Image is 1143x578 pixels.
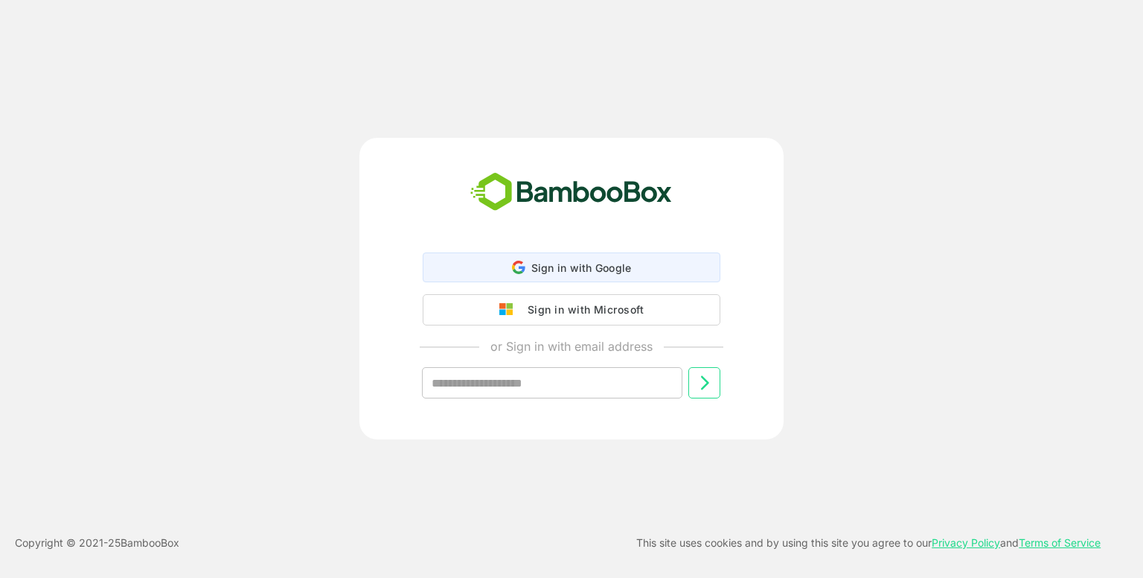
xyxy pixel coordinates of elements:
p: This site uses cookies and by using this site you agree to our and [636,534,1101,552]
img: bamboobox [462,168,680,217]
img: google [499,303,520,317]
a: Terms of Service [1019,536,1101,549]
div: Sign in with Microsoft [520,300,644,320]
button: Sign in with Microsoft [423,294,720,325]
span: Sign in with Google [531,261,632,274]
p: or Sign in with email address [490,337,653,355]
p: Copyright © 2021- 25 BambooBox [15,534,179,552]
a: Privacy Policy [932,536,1000,549]
div: Sign in with Google [423,253,720,282]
